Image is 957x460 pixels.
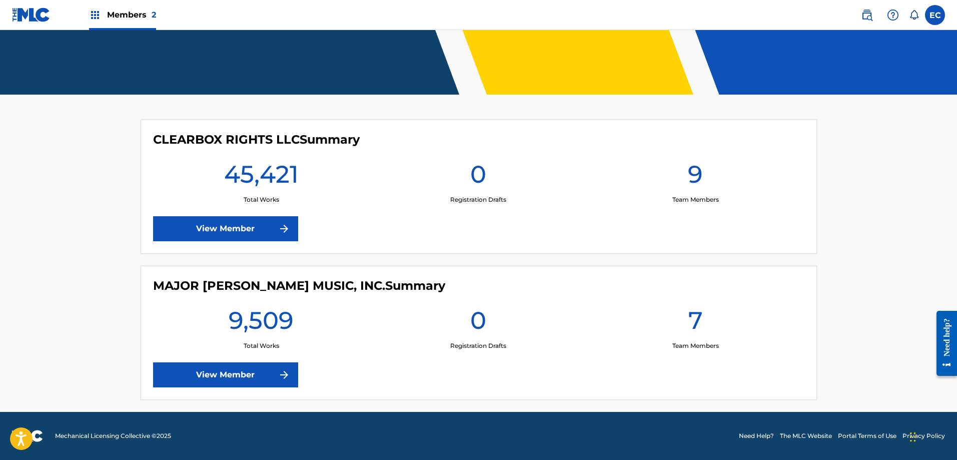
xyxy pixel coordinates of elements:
h1: 7 [688,305,703,341]
iframe: Chat Widget [907,412,957,460]
a: View Member [153,216,298,241]
div: Drag [910,422,916,452]
img: f7272a7cc735f4ea7f67.svg [278,369,290,381]
img: logo [12,430,43,442]
img: help [887,9,899,21]
img: f7272a7cc735f4ea7f67.svg [278,223,290,235]
a: Need Help? [739,431,774,440]
img: search [861,9,873,21]
iframe: Resource Center [929,303,957,384]
a: View Member [153,362,298,387]
div: Notifications [909,10,919,20]
div: Help [883,5,903,25]
a: The MLC Website [780,431,832,440]
p: Registration Drafts [450,195,506,204]
img: Top Rightsholders [89,9,101,21]
p: Team Members [672,195,719,204]
h1: 9,509 [229,305,294,341]
h1: 45,421 [224,159,299,195]
h1: 0 [470,159,486,195]
p: Total Works [244,341,279,350]
img: MLC Logo [12,8,51,22]
a: Public Search [857,5,877,25]
span: Mechanical Licensing Collective © 2025 [55,431,171,440]
h1: 0 [470,305,486,341]
a: Portal Terms of Use [838,431,896,440]
h1: 9 [688,159,703,195]
p: Registration Drafts [450,341,506,350]
p: Total Works [244,195,279,204]
a: Privacy Policy [902,431,945,440]
span: Members [107,9,156,21]
h4: CLEARBOX RIGHTS LLC [153,132,360,147]
div: User Menu [925,5,945,25]
h4: MAJOR BOB MUSIC, INC. [153,278,445,293]
span: 2 [152,10,156,20]
p: Team Members [672,341,719,350]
